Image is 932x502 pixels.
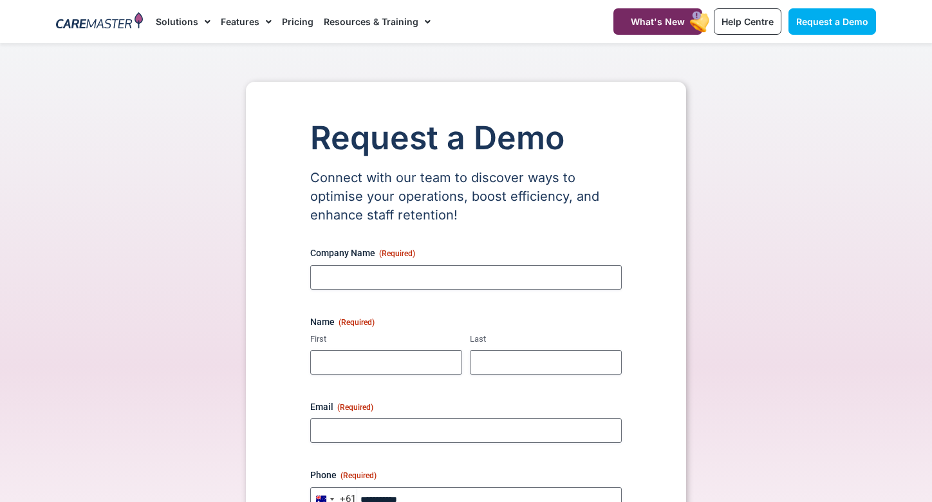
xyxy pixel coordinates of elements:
[310,333,462,346] label: First
[470,333,622,346] label: Last
[310,315,375,328] legend: Name
[788,8,876,35] a: Request a Demo
[310,469,622,481] label: Phone
[310,246,622,259] label: Company Name
[339,318,375,327] span: (Required)
[613,8,702,35] a: What's New
[714,8,781,35] a: Help Centre
[310,169,622,225] p: Connect with our team to discover ways to optimise your operations, boost efficiency, and enhance...
[796,16,868,27] span: Request a Demo
[340,471,377,480] span: (Required)
[722,16,774,27] span: Help Centre
[310,120,622,156] h1: Request a Demo
[337,403,373,412] span: (Required)
[631,16,685,27] span: What's New
[56,12,143,32] img: CareMaster Logo
[379,249,415,258] span: (Required)
[310,400,622,413] label: Email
